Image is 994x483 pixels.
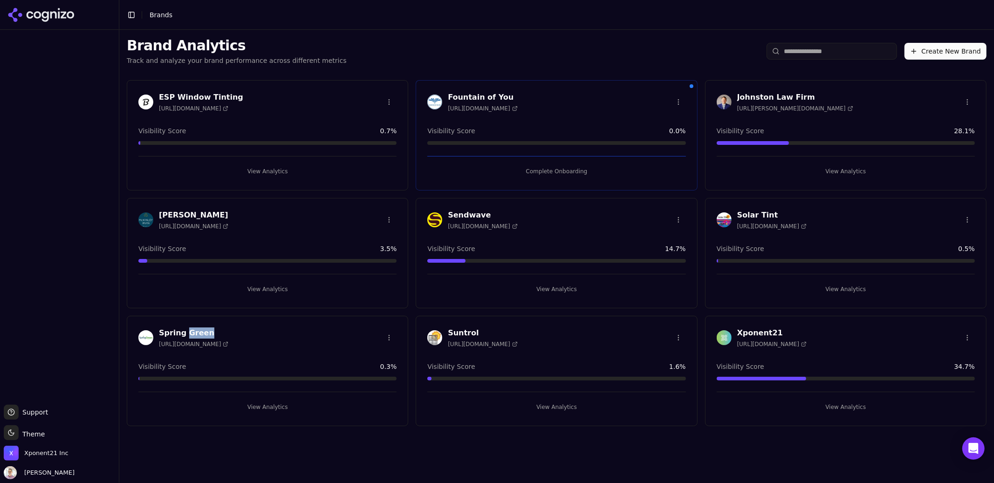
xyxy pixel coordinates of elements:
[127,37,347,54] h1: Brand Analytics
[717,164,975,179] button: View Analytics
[427,400,686,415] button: View Analytics
[138,330,153,345] img: Spring Green
[717,362,764,371] span: Visibility Score
[448,210,517,221] h3: Sendwave
[737,340,807,348] span: [URL][DOMAIN_NAME]
[380,244,397,253] span: 3.5 %
[19,408,48,417] span: Support
[665,244,686,253] span: 14.7 %
[138,362,186,371] span: Visibility Score
[4,446,69,461] button: Open organization switcher
[150,10,172,20] nav: breadcrumb
[962,437,985,460] div: Open Intercom Messenger
[159,210,228,221] h3: [PERSON_NAME]
[737,210,807,221] h3: Solar Tint
[448,340,517,348] span: [URL][DOMAIN_NAME]
[448,105,517,112] span: [URL][DOMAIN_NAME]
[717,95,732,109] img: Johnston Law Firm
[4,446,19,461] img: Xponent21 Inc
[737,92,853,103] h3: Johnston Law Firm
[427,164,686,179] button: Complete Onboarding
[669,126,686,136] span: 0.0 %
[448,223,517,230] span: [URL][DOMAIN_NAME]
[427,126,475,136] span: Visibility Score
[21,469,75,477] span: [PERSON_NAME]
[737,105,853,112] span: [URL][PERSON_NAME][DOMAIN_NAME]
[717,244,764,253] span: Visibility Score
[737,223,807,230] span: [URL][DOMAIN_NAME]
[4,466,75,479] button: Open user button
[905,43,987,60] button: Create New Brand
[427,362,475,371] span: Visibility Score
[427,282,686,297] button: View Analytics
[954,126,975,136] span: 28.1 %
[138,282,397,297] button: View Analytics
[717,400,975,415] button: View Analytics
[958,244,975,253] span: 0.5 %
[427,95,442,109] img: Fountain of You
[380,362,397,371] span: 0.3 %
[4,466,17,479] img: Kiryako Sharikas
[427,330,442,345] img: Suntrol
[380,126,397,136] span: 0.7 %
[138,95,153,109] img: ESP Window Tinting
[24,449,69,457] span: Xponent21 Inc
[717,330,732,345] img: Xponent21
[138,164,397,179] button: View Analytics
[669,362,686,371] span: 1.6 %
[448,92,517,103] h3: Fountain of You
[138,400,397,415] button: View Analytics
[150,11,172,19] span: Brands
[954,362,975,371] span: 34.7 %
[138,126,186,136] span: Visibility Score
[427,212,442,227] img: Sendwave
[717,126,764,136] span: Visibility Score
[159,340,228,348] span: [URL][DOMAIN_NAME]
[159,223,228,230] span: [URL][DOMAIN_NAME]
[737,327,807,339] h3: Xponent21
[427,244,475,253] span: Visibility Score
[159,105,228,112] span: [URL][DOMAIN_NAME]
[138,244,186,253] span: Visibility Score
[19,430,45,438] span: Theme
[159,92,243,103] h3: ESP Window Tinting
[159,327,228,339] h3: Spring Green
[138,212,153,227] img: McKinley Irvin
[717,282,975,297] button: View Analytics
[127,56,347,65] p: Track and analyze your brand performance across different metrics
[448,327,517,339] h3: Suntrol
[717,212,732,227] img: Solar Tint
